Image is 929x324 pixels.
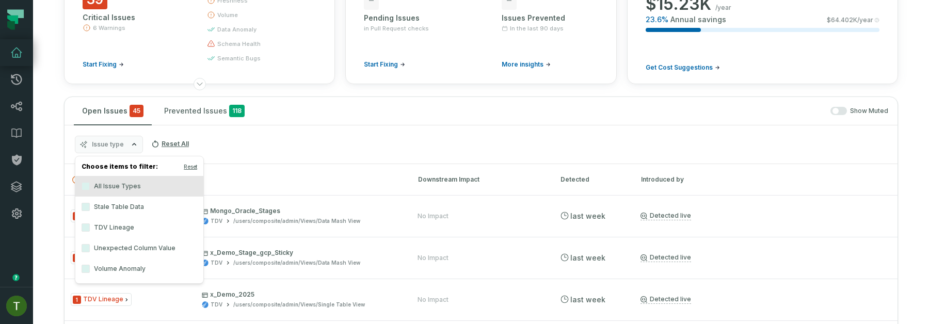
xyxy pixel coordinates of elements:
button: TDV Lineage [82,223,90,232]
div: No Impact [418,254,449,262]
a: More insights [502,60,551,69]
div: /users/composite/admin/Views/Data Mash View [233,259,360,267]
button: Reset [184,163,197,171]
button: Reset All [147,136,193,152]
div: TDV [211,301,222,309]
span: $ 64.402K /year [827,16,873,24]
div: Pending Issues [364,13,460,23]
button: Unexpected Column Value [82,244,90,252]
a: Start Fixing [83,60,124,69]
a: Start Fixing [364,60,405,69]
label: TDV Lineage [75,217,203,238]
span: in Pull Request checks [364,24,429,33]
div: No Impact [418,296,449,304]
span: Start Fixing [83,60,117,69]
span: Severity [73,212,81,220]
div: Downstream Impact [418,175,542,184]
span: Issue Type [71,209,132,222]
a: Detected live [640,253,691,262]
span: Issue type [92,140,124,149]
span: critical issues and errors combined [130,105,143,117]
label: Volume Anomaly [75,258,203,279]
span: semantic bugs [217,54,261,62]
h4: Choose items to filter: [75,160,203,176]
span: Get Cost Suggestions [646,63,713,72]
span: Severity [73,296,81,304]
img: avatar of Tomer Galun [6,296,27,316]
span: Live Issues ( 45 ) [72,176,131,184]
p: x_Demo_2025 [202,290,399,299]
a: Detected live [640,295,691,304]
span: Start Fixing [364,60,398,69]
relative-time: Sep 29, 2025, 10:02 AM GMT+3 [570,212,605,220]
label: Stale Table Data [75,197,203,217]
button: All Issue Types [82,182,90,190]
span: Issue Type [71,251,132,264]
span: data anomaly [217,25,257,34]
span: Annual savings [670,14,726,25]
div: /users/composite/admin/Views/Data Mash View [233,217,360,225]
button: Prevented Issues [156,97,253,125]
button: Volume Anomaly [82,265,90,273]
span: Issue Type [71,293,132,306]
button: Open Issues [74,97,152,125]
div: Tooltip anchor [11,273,21,282]
div: No Impact [418,212,449,220]
a: Get Cost Suggestions [646,63,720,72]
p: Mongo_Oracle_Stages [202,207,399,215]
span: In the last 90 days [510,24,564,33]
relative-time: Sep 29, 2025, 10:02 AM GMT+3 [570,295,605,304]
label: Unexpected Column Value [75,238,203,258]
label: All Issue Types [75,176,203,197]
div: Issues Prevented [502,13,598,23]
div: TDV [211,259,222,267]
div: Show Muted [257,107,888,116]
button: Stale Table Data [82,203,90,211]
span: 23.6 % [646,14,668,25]
a: Detected live [640,212,691,220]
p: x_Demo_Stage_gcp_Sticky [202,249,399,257]
button: Issue type [75,136,143,153]
button: Live Issues(45) [72,176,399,184]
span: 118 [229,105,245,117]
div: Detected [560,175,622,184]
span: 6 Warnings [93,24,125,32]
span: Severity [73,254,81,262]
div: Critical Issues [83,12,188,23]
relative-time: Sep 29, 2025, 10:02 AM GMT+3 [570,253,605,262]
span: volume [217,11,238,19]
span: /year [715,4,731,12]
span: More insights [502,60,543,69]
div: Introduced by [641,175,734,184]
div: TDV [211,217,222,225]
span: schema health [217,40,261,48]
div: /users/composite/admin/Views/Single Table View [233,301,365,309]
